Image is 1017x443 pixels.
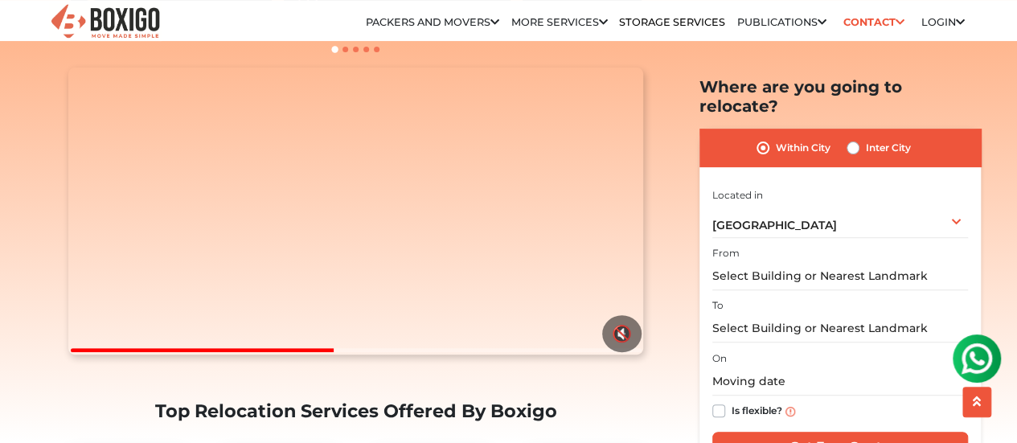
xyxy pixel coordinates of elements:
[838,10,909,35] a: Contact
[712,246,740,260] label: From
[619,16,725,28] a: Storage Services
[712,262,968,290] input: Select Building or Nearest Landmark
[712,298,724,313] label: To
[63,400,650,422] h2: Top Relocation Services Offered By Boxigo
[602,315,642,352] button: 🔇
[866,138,911,158] label: Inter City
[921,16,964,28] a: Login
[712,218,837,232] span: [GEOGRAPHIC_DATA]
[712,187,763,202] label: Located in
[732,401,782,418] label: Is flexible?
[712,367,968,396] input: Moving date
[737,16,826,28] a: Publications
[962,387,991,417] button: scroll up
[68,68,643,355] video: Your browser does not support the video tag.
[511,16,608,28] a: More services
[366,16,499,28] a: Packers and Movers
[712,351,727,366] label: On
[712,314,968,343] input: Select Building or Nearest Landmark
[16,16,48,48] img: whatsapp-icon.svg
[699,77,981,116] h2: Where are you going to relocate?
[49,2,162,42] img: Boxigo
[785,406,795,416] img: info
[776,138,830,158] label: Within City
